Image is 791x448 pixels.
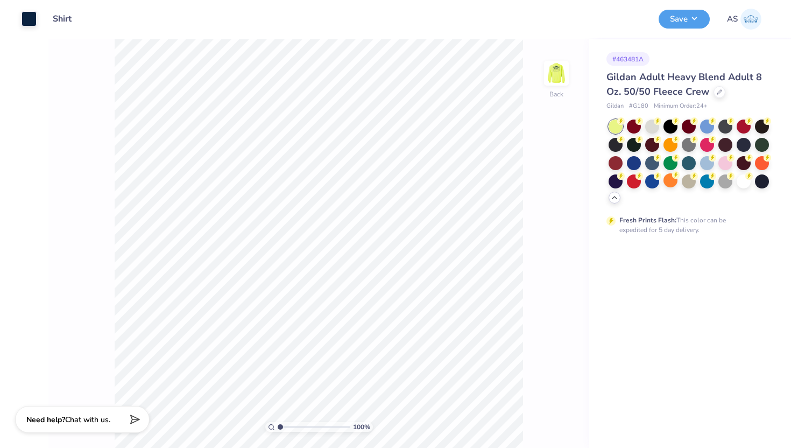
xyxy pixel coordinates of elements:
strong: Fresh Prints Flash: [619,216,676,225]
button: Save [659,10,710,29]
span: Minimum Order: 24 + [654,102,708,111]
div: # 463481A [606,52,649,66]
input: Untitled Design [45,8,97,30]
a: AS [727,9,761,30]
span: # G180 [629,102,648,111]
span: Gildan [606,102,624,111]
img: Ashutosh Sharma [740,9,761,30]
strong: Need help? [26,415,65,425]
img: Back [546,62,567,84]
span: Chat with us. [65,415,110,425]
span: 100 % [353,422,370,432]
div: Back [549,89,563,99]
span: Gildan Adult Heavy Blend Adult 8 Oz. 50/50 Fleece Crew [606,71,762,98]
div: This color can be expedited for 5 day delivery. [619,215,752,235]
span: AS [727,13,738,25]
